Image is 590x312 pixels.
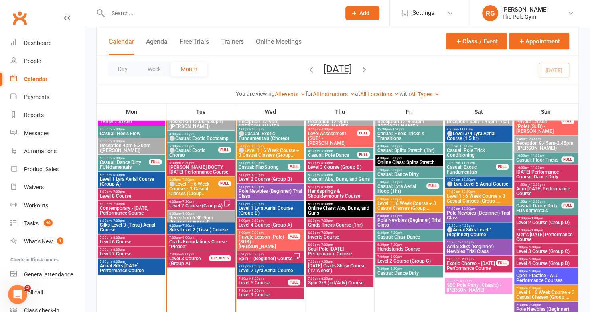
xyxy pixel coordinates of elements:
[446,165,496,174] span: Casual: Exotic Fundamentals
[238,253,293,256] span: 6:30pm
[561,202,574,208] div: FULL
[24,40,52,46] div: Dashboard
[460,257,474,261] span: - 2:00pm
[169,182,219,196] span: ⚪Level 1 : 6 Week Course + 3 Casual Classes (Group...
[24,76,47,82] div: Calendar
[181,212,194,215] span: - 9:00pm
[377,197,441,201] span: 6:00pm
[10,233,85,251] a: What's New1
[458,144,473,148] span: - 10:30am
[320,161,333,165] span: - 6:30pm
[377,119,441,129] span: Reception 12-8.30pm ([PERSON_NAME])
[320,149,333,153] span: - 5:30pm
[308,263,372,273] span: [DATE] Grads Show Course (12 Weeks)
[377,201,441,211] span: Level 1 : 6 Week Course + 3 Casual Classes (Group ...
[509,33,569,49] button: Appointment
[460,161,475,165] span: - 11:30am
[10,88,85,106] a: Payments
[496,260,509,266] div: FULL
[24,112,44,118] div: Reports
[389,243,402,247] span: - 7:30pm
[305,103,375,120] th: Thu
[516,170,576,179] span: [DATE] Performance Course: Dance Dirty
[10,8,30,28] a: Clubworx
[320,231,333,235] span: - 7:30pm
[528,269,541,273] span: - 2:00pm
[99,251,164,256] span: Level 7 Course
[516,119,562,134] span: Private Lesson (Pole) (SUB) - [PERSON_NAME]
[516,158,562,162] span: Casual: Floor Tricks
[112,140,125,143] span: - 8:30pm
[446,148,511,158] span: Casual: Pole Trick Conditioning
[320,202,333,206] span: - 6:30pm
[306,91,313,97] strong: for
[446,227,511,237] span: ⚪Aerial Silks Level 1 (Beginner) Course
[516,186,576,196] span: Acro [DATE] Performance Course
[308,128,357,131] span: 4:15pm
[209,255,231,261] div: 0 PLACES
[169,256,219,266] span: (Group A)
[527,137,541,141] span: - 2:45pm
[238,277,288,280] span: 7:30pm
[288,164,300,170] div: FULL
[516,245,576,249] span: 1:00pm
[10,197,85,215] a: Workouts
[250,265,264,268] span: - 8:00pm
[275,91,306,97] a: All events
[446,244,511,254] span: Aerial Silks (Beginner) Newbies Trial Class
[377,247,441,251] span: Handstands Course
[308,223,372,227] span: Grads Tricks Course (1hr)
[528,257,541,261] span: - 2:30pm
[308,202,372,206] span: 5:30pm
[99,190,164,194] span: 5:30pm
[10,142,85,160] a: Automations
[10,265,85,284] a: General attendance kiosk mode
[482,5,498,21] div: RG
[516,166,576,170] span: 10:00am
[377,160,441,165] span: Online Class: Splits Stretch
[516,141,576,150] span: Reception 9.45am-2.45pm ([PERSON_NAME])
[99,236,164,239] span: 7:00pm
[99,206,164,215] span: Contemporary - [DATE] Performance Course
[308,149,357,153] span: 4:30pm
[308,219,372,223] span: 6:30pm
[24,148,57,154] div: Automations
[24,289,43,296] div: Roll call
[238,206,302,215] span: Level 1 Lyra Aerial Course (Group B)
[238,119,302,129] span: Reception 12-9pm ([PERSON_NAME])
[377,131,441,141] span: Casual: Heels Tricks & Transitions
[460,178,475,182] span: - 12:30pm
[320,128,333,131] span: - 4:30pm
[320,243,333,247] span: - 7:30pm
[389,214,402,218] span: - 7:00pm
[250,161,264,165] span: - 6:00pm
[146,38,168,55] button: Agenda
[250,185,264,189] span: - 6:00pm
[112,219,125,223] span: - 7:30pm
[389,197,402,201] span: - 7:00pm
[458,128,473,131] span: - 11:00am
[99,239,164,244] span: Level 6 Course
[308,206,372,215] span: Online Class: Abs, Buns, and Guns
[377,172,441,177] span: Casual: Dance Dirty
[169,203,223,208] span: Level 2 Course (Group A)
[308,177,372,182] span: Casual: Abs, Buns, and Guns
[377,271,441,276] span: Casual: Dance Dirty
[24,94,49,100] div: Payments
[308,231,372,235] span: 6:30pm
[444,103,513,120] th: Sat
[389,168,402,172] span: - 6:30pm
[377,144,441,148] span: 4:30pm
[516,261,576,266] span: Level 4 Course (Group B)
[180,38,209,55] button: Free Trials
[149,159,162,165] div: FULL
[389,144,402,148] span: - 5:30pm
[24,238,53,245] div: What's New
[10,106,85,124] a: Reports
[169,148,219,158] span: ⚪Casual: Exotic Choreo
[99,223,164,232] span: Silks Level 3 (Tissu) Aerial Course
[109,38,134,55] button: Calendar
[389,180,402,184] span: - 6:30pm
[516,229,576,232] span: 12:00pm
[377,168,441,172] span: 5:30pm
